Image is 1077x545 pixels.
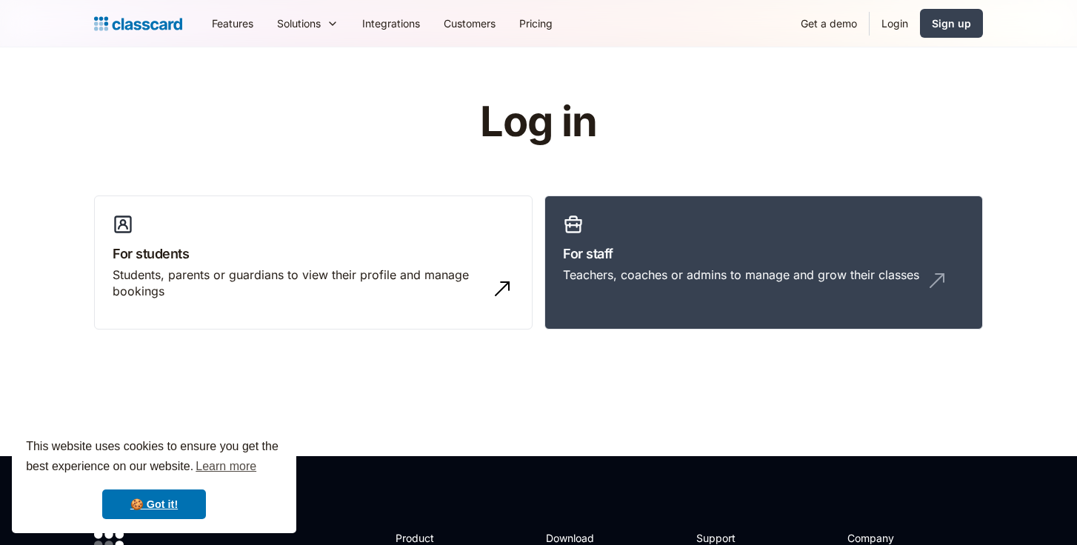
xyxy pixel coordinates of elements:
h3: For students [113,244,514,264]
a: home [94,13,182,34]
a: Login [870,7,920,40]
div: cookieconsent [12,424,296,533]
a: dismiss cookie message [102,489,206,519]
a: For staffTeachers, coaches or admins to manage and grow their classes [544,195,983,330]
a: Features [200,7,265,40]
a: Integrations [350,7,432,40]
div: Solutions [265,7,350,40]
a: learn more about cookies [193,455,259,478]
a: Sign up [920,9,983,38]
a: Get a demo [789,7,869,40]
span: This website uses cookies to ensure you get the best experience on our website. [26,438,282,478]
div: Teachers, coaches or admins to manage and grow their classes [563,267,919,283]
a: For studentsStudents, parents or guardians to view their profile and manage bookings [94,195,533,330]
a: Pricing [507,7,564,40]
div: Solutions [277,16,321,31]
h3: For staff [563,244,964,264]
a: Customers [432,7,507,40]
div: Sign up [932,16,971,31]
div: Students, parents or guardians to view their profile and manage bookings [113,267,484,300]
h1: Log in [304,99,774,145]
